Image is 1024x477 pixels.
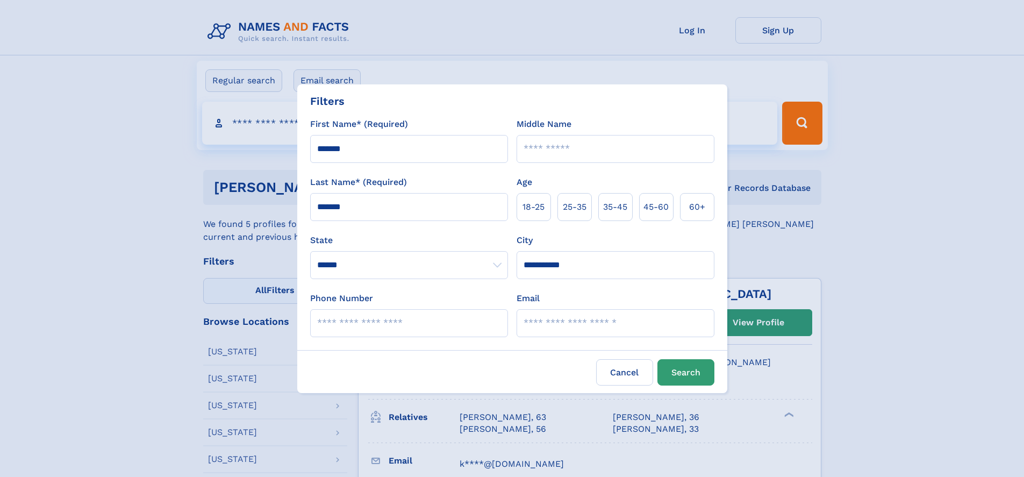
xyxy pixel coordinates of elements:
[517,118,571,131] label: Middle Name
[310,234,508,247] label: State
[310,118,408,131] label: First Name* (Required)
[657,359,714,386] button: Search
[603,201,627,213] span: 35‑45
[689,201,705,213] span: 60+
[522,201,545,213] span: 18‑25
[517,176,532,189] label: Age
[310,292,373,305] label: Phone Number
[310,93,345,109] div: Filters
[643,201,669,213] span: 45‑60
[596,359,653,386] label: Cancel
[517,234,533,247] label: City
[563,201,586,213] span: 25‑35
[517,292,540,305] label: Email
[310,176,407,189] label: Last Name* (Required)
